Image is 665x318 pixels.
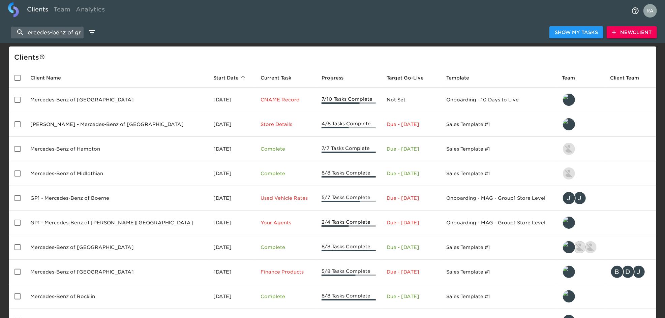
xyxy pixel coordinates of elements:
[51,2,73,19] a: Team
[562,142,600,156] div: lowell@roadster.com
[563,94,575,106] img: leland@roadster.com
[627,3,643,19] button: notifications
[25,88,208,112] td: Mercedes-Benz of [GEOGRAPHIC_DATA]
[441,88,556,112] td: Onboarding - 10 Days to Live
[563,266,575,278] img: tyler@roadster.com
[261,146,311,152] p: Complete
[563,143,575,155] img: lowell@roadster.com
[316,235,381,260] td: 8/8 Tasks Complete
[316,186,381,211] td: 5/7 Tasks Complete
[441,211,556,235] td: Onboarding - MAG - Group1 Store Level
[316,112,381,137] td: 4/8 Tasks Complete
[563,118,575,130] img: tyler@roadster.com
[387,195,435,201] p: Due - [DATE]
[441,235,556,260] td: Sales Template #1
[562,118,600,131] div: tyler@roadster.com
[562,74,584,82] span: Team
[208,112,255,137] td: [DATE]
[562,167,600,180] div: lowell@roadster.com
[387,74,424,82] span: Calculated based on the start date and the duration of all Tasks contained in this Hub.
[8,2,19,17] img: logo
[261,195,311,201] p: Used Vehicle Rates
[549,26,603,39] button: Show My Tasks
[261,74,300,82] span: Current Task
[441,260,556,284] td: Sales Template #1
[387,74,432,82] span: Target Go-Live
[208,88,255,112] td: [DATE]
[208,260,255,284] td: [DATE]
[574,241,586,253] img: nolan.williams@roadster.com
[643,4,657,18] img: Profile
[208,186,255,211] td: [DATE]
[555,28,598,37] span: Show My Tasks
[563,167,575,180] img: lowell@roadster.com
[208,137,255,161] td: [DATE]
[25,235,208,260] td: Mercedes-Benz of [GEOGRAPHIC_DATA]
[213,74,247,82] span: Start Date
[573,191,586,205] div: J
[387,293,435,300] p: Due - [DATE]
[562,290,600,303] div: tyler@roadster.com
[316,161,381,186] td: 8/8 Tasks Complete
[584,241,597,253] img: nikko.foster@roadster.com
[31,74,70,82] span: Client Name
[14,52,654,63] div: Client s
[610,265,624,279] div: B
[261,121,311,128] p: Store Details
[562,241,600,254] div: tyler@roadster.com, nolan.williams@roadster.com, nikko.foster@roadster.com
[316,260,381,284] td: 5/8 Tasks Complete
[562,191,576,205] div: J
[563,290,575,303] img: tyler@roadster.com
[612,28,652,37] span: New Client
[563,241,575,253] img: tyler@roadster.com
[208,211,255,235] td: [DATE]
[381,88,441,112] td: Not Set
[316,284,381,309] td: 8/8 Tasks Complete
[208,161,255,186] td: [DATE]
[25,112,208,137] td: [PERSON_NAME] - Mercedes-Benz of [GEOGRAPHIC_DATA]
[261,244,311,251] p: Complete
[387,244,435,251] p: Due - [DATE]
[316,211,381,235] td: 2/4 Tasks Complete
[261,293,311,300] p: Complete
[25,211,208,235] td: GP1 - Mercedes-Benz of [PERSON_NAME][GEOGRAPHIC_DATA]
[621,265,635,279] div: D
[387,268,435,275] p: Due - [DATE]
[261,170,311,177] p: Complete
[387,219,435,226] p: Due - [DATE]
[610,265,651,279] div: bhunter@vonhousen.com, demi@vonhousen.com, jtaylor@vonhousen.com
[25,260,208,284] td: Mercedes-Benz of [GEOGRAPHIC_DATA]
[563,217,575,229] img: tyler@roadster.com
[261,74,292,82] span: This is the next Task in this Hub that should be completed
[441,137,556,161] td: Sales Template #1
[610,74,648,82] span: Client Team
[39,54,45,60] svg: This is a list of all of your clients and clients shared with you
[208,235,255,260] td: [DATE]
[261,96,311,103] p: CNAME Record
[25,137,208,161] td: Mercedes-Benz of Hampton
[607,26,657,39] button: NewClient
[25,161,208,186] td: Mercedes-Benz of Midlothian
[446,74,478,82] span: Template
[562,191,600,205] div: justin.gervais@roadster.com, jennifer.chen@roadster.com
[387,170,435,177] p: Due - [DATE]
[208,284,255,309] td: [DATE]
[261,268,311,275] p: Finance Products
[441,161,556,186] td: Sales Template #1
[562,216,600,229] div: tyler@roadster.com
[387,121,435,128] p: Due - [DATE]
[387,146,435,152] p: Due - [DATE]
[316,137,381,161] td: 7/7 Tasks Complete
[11,27,84,38] input: search
[562,93,600,106] div: leland@roadster.com
[24,2,51,19] a: Clients
[441,112,556,137] td: Sales Template #1
[441,284,556,309] td: Sales Template #1
[73,2,108,19] a: Analytics
[25,284,208,309] td: Mercedes-Benz of Rocklin
[632,265,645,279] div: J
[316,88,381,112] td: 7/10 Tasks Complete
[261,219,311,226] p: Your Agents
[322,74,352,82] span: Progress
[86,27,98,38] button: edit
